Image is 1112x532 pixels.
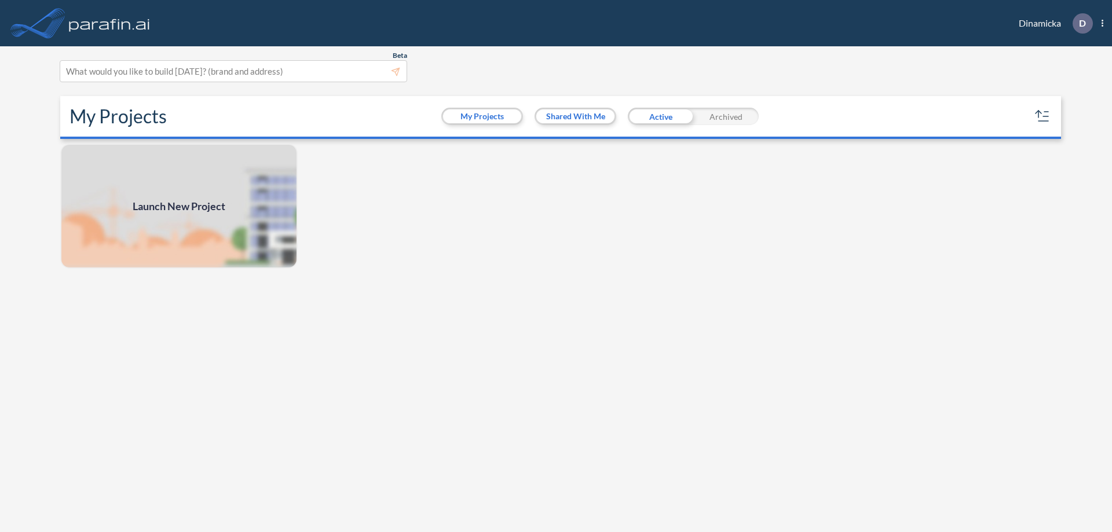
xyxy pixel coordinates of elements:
[393,51,407,60] span: Beta
[693,108,759,125] div: Archived
[60,144,298,269] a: Launch New Project
[443,109,521,123] button: My Projects
[1033,107,1052,126] button: sort
[536,109,614,123] button: Shared With Me
[1079,18,1086,28] p: D
[1001,13,1103,34] div: Dinamicka
[67,12,152,35] img: logo
[60,144,298,269] img: add
[69,105,167,127] h2: My Projects
[628,108,693,125] div: Active
[133,199,225,214] span: Launch New Project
